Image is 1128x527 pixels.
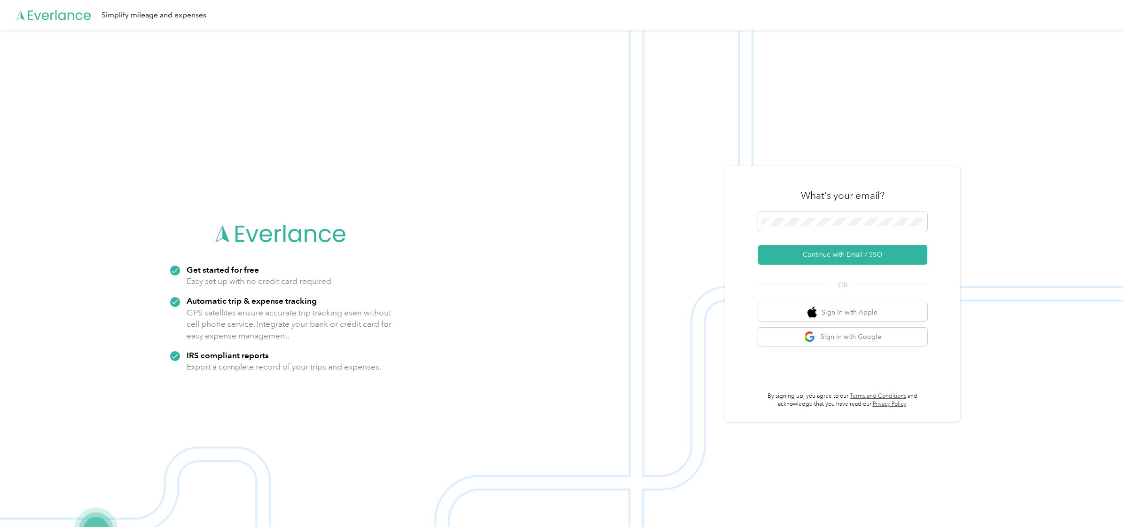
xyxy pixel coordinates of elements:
button: apple logoSign in with Apple [758,303,927,322]
iframe: Everlance-gr Chat Button Frame [1075,474,1128,527]
img: apple logo [807,307,817,318]
h3: What's your email? [801,189,885,202]
p: Easy set up with no credit card required [187,275,331,287]
button: Continue with Email / SSO [758,245,927,265]
a: Privacy Policy [873,401,906,408]
strong: Automatic trip & expense tracking [187,296,317,306]
span: OR [826,280,859,290]
p: By signing up, you agree to our and acknowledge that you have read our . [758,392,927,409]
strong: Get started for free [187,265,259,275]
a: Terms and Conditions [850,393,906,400]
strong: IRS compliant reports [187,350,269,360]
img: google logo [804,331,816,343]
button: google logoSign in with Google [758,328,927,346]
div: Simplify mileage and expenses [102,9,206,21]
p: GPS satellites ensure accurate trip tracking even without cell phone service. Integrate your bank... [187,307,392,342]
p: Export a complete record of your trips and expenses. [187,361,381,373]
